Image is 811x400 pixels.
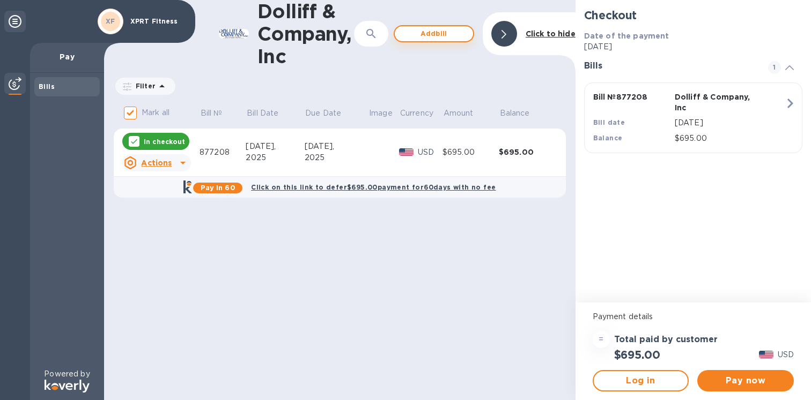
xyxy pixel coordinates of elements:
[201,184,235,192] b: Pay in 60
[444,108,488,119] span: Amount
[443,147,499,158] div: $695.00
[144,137,185,146] p: In checkout
[584,82,802,153] button: Bill №877208Dolliff & Company, IncBill date[DATE]Balance$695.00
[141,159,172,167] u: Actions
[675,117,785,129] p: [DATE]
[706,374,785,387] span: Pay now
[418,147,443,158] p: USD
[142,107,169,118] p: Mark all
[403,27,465,40] span: Add bill
[526,29,576,38] b: Click to hide
[305,108,355,119] span: Due Date
[675,133,785,144] p: $695.00
[200,147,246,158] div: 877208
[44,368,90,380] p: Powered by
[759,351,773,358] img: USD
[584,9,802,22] h2: Checkout
[45,380,90,393] img: Logo
[593,134,623,142] b: Balance
[394,25,474,42] button: Addbill
[400,108,433,119] p: Currency
[778,349,794,360] p: USD
[614,335,718,345] h3: Total paid by customer
[305,108,341,119] p: Due Date
[768,61,781,74] span: 1
[399,148,414,156] img: USD
[130,18,184,25] p: XPRT Fitness
[697,370,794,391] button: Pay now
[305,141,368,152] div: [DATE],
[593,118,625,126] b: Bill date
[247,108,292,119] span: Bill Date
[106,17,115,25] b: XF
[602,374,680,387] span: Log in
[131,81,156,90] p: Filter
[39,82,55,90] b: Bills
[246,152,304,163] div: 2025
[584,41,802,52] p: [DATE]
[675,92,752,113] p: Dolliff & Company, Inc
[593,331,610,348] div: =
[499,147,555,157] div: $695.00
[247,108,278,119] p: Bill Date
[39,51,95,62] p: Pay
[251,183,496,191] b: Click on this link to defer $695.00 payment for 60 days with no fee
[201,108,237,119] span: Bill №
[305,152,368,163] div: 2025
[593,370,689,391] button: Log in
[246,141,304,152] div: [DATE],
[500,108,544,119] span: Balance
[444,108,474,119] p: Amount
[593,92,670,102] p: Bill № 877208
[500,108,530,119] p: Balance
[584,32,669,40] b: Date of the payment
[201,108,223,119] p: Bill №
[614,348,660,361] h2: $695.00
[593,311,794,322] p: Payment details
[369,108,393,119] p: Image
[584,61,755,71] h3: Bills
